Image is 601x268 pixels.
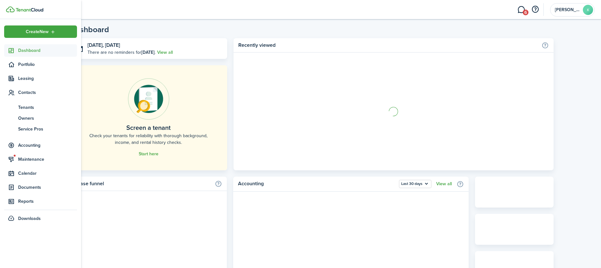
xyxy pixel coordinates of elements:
[4,123,77,134] a: Service Pros
[18,61,77,68] span: Portfolio
[87,49,156,56] p: There are no reminders for .
[388,106,399,117] img: Loading
[4,102,77,113] a: Tenants
[515,2,527,18] a: Messaging
[18,156,77,163] span: Maintenance
[399,180,431,188] button: Open menu
[4,44,77,57] a: Dashboard
[75,180,212,187] home-widget-title: Lease funnel
[84,132,213,146] home-placeholder-description: Check your tenants for reliability with thorough background, income, and rental history checks.
[70,25,109,33] header-page-title: Dashboard
[6,6,15,12] img: TenantCloud
[141,49,155,56] b: [DATE]
[18,104,77,111] span: Tenants
[139,152,158,157] a: Start here
[18,47,77,54] span: Dashboard
[555,8,580,12] span: Katie
[18,170,77,177] span: Calendar
[18,142,77,149] span: Accounting
[157,49,173,56] a: View all
[4,113,77,123] a: Owners
[18,215,41,222] span: Downloads
[238,41,538,49] home-widget-title: Recently viewed
[18,184,77,191] span: Documents
[128,78,169,120] img: Online payments
[126,123,171,132] home-placeholder-title: Screen a tenant
[18,75,77,82] span: Leasing
[4,25,77,38] button: Open menu
[18,115,77,122] span: Owners
[18,126,77,132] span: Service Pros
[523,10,528,15] span: 6
[530,4,541,15] button: Open resource center
[399,180,431,188] button: Last 30 days
[238,180,396,188] home-widget-title: Accounting
[18,89,77,96] span: Contacts
[4,195,77,208] a: Reports
[26,30,49,34] span: Create New
[87,41,223,49] h3: [DATE], [DATE]
[583,5,593,15] avatar-text: K
[16,8,43,12] img: TenantCloud
[18,198,77,205] span: Reports
[436,181,452,187] a: View all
